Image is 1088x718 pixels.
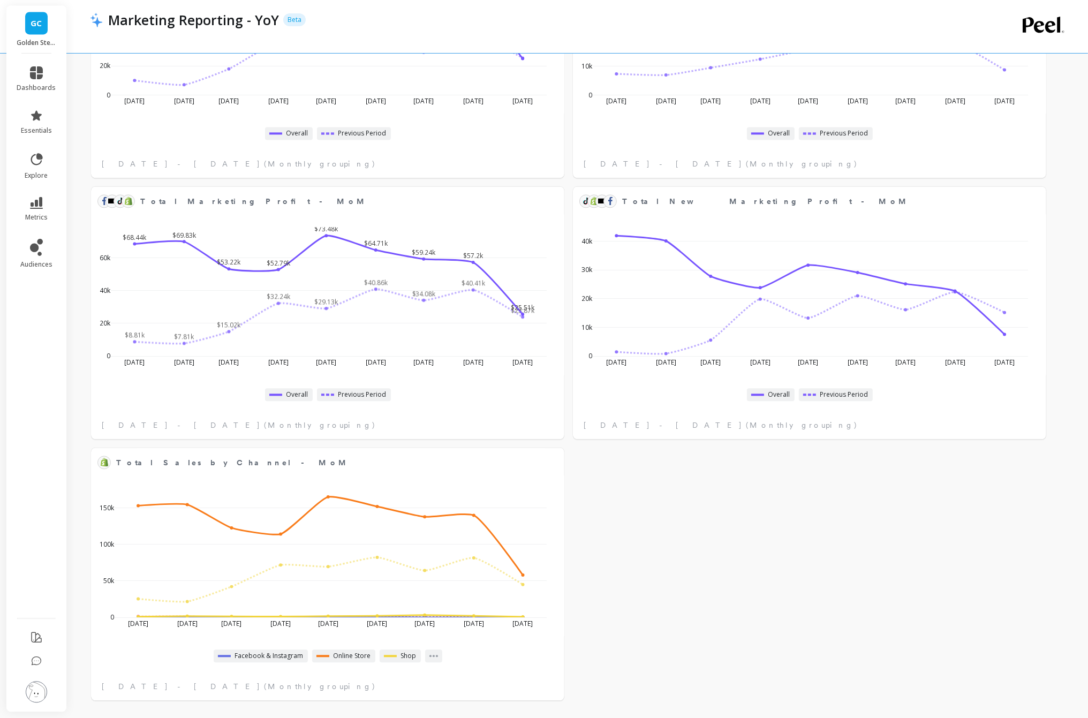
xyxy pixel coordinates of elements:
[768,390,790,399] span: Overall
[26,681,47,702] img: profile picture
[584,158,743,169] span: [DATE] - [DATE]
[140,196,368,207] span: Total Marketing Profit - MoM
[102,681,261,692] span: [DATE] - [DATE]
[286,129,308,138] span: Overall
[622,196,910,207] span: Total New Marketing Profit - MoM
[584,420,743,430] span: [DATE] - [DATE]
[746,420,858,430] span: (Monthly grouping)
[235,652,304,660] span: Facebook & Instagram
[108,11,279,29] p: Marketing Reporting - YoY
[116,455,524,470] span: Total Sales by Channel - MoM
[283,13,306,26] p: Beta
[768,129,790,138] span: Overall
[17,39,56,47] p: Golden Steer Steak Company
[401,652,417,660] span: Shop
[21,126,52,135] span: essentials
[622,194,1006,209] span: Total New Marketing Profit - MoM
[820,129,868,138] span: Previous Period
[746,158,858,169] span: (Monthly grouping)
[31,17,42,29] span: GC
[116,457,350,468] span: Total Sales by Channel - MoM
[25,213,48,222] span: metrics
[334,652,371,660] span: Online Store
[264,158,376,169] span: (Monthly grouping)
[90,12,103,27] img: header icon
[25,171,48,180] span: explore
[338,390,387,399] span: Previous Period
[20,260,52,269] span: audiences
[820,390,868,399] span: Previous Period
[264,420,376,430] span: (Monthly grouping)
[102,158,261,169] span: [DATE] - [DATE]
[140,194,524,209] span: Total Marketing Profit - MoM
[17,84,56,92] span: dashboards
[338,129,387,138] span: Previous Period
[102,420,261,430] span: [DATE] - [DATE]
[264,681,376,692] span: (Monthly grouping)
[286,390,308,399] span: Overall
